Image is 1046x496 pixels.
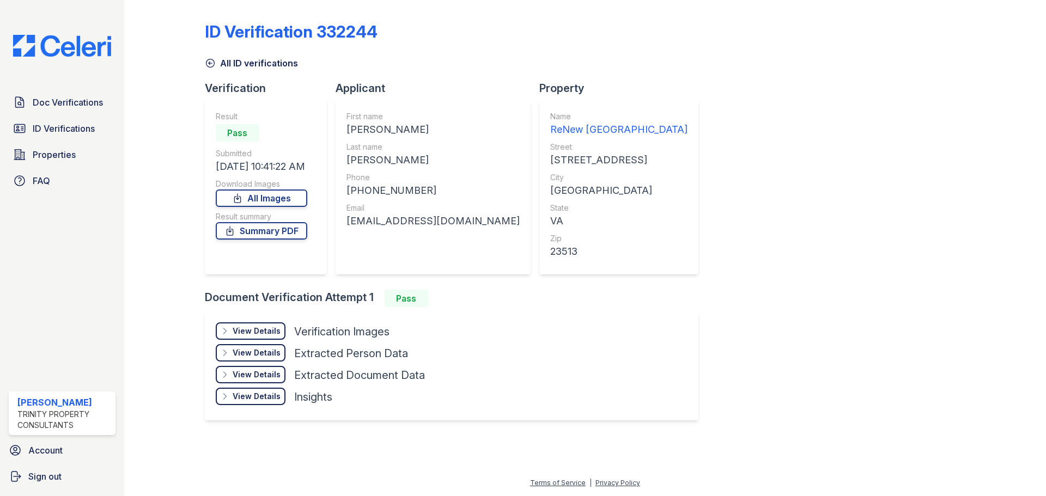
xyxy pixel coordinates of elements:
[233,326,281,336] div: View Details
[205,81,336,96] div: Verification
[346,213,520,229] div: [EMAIL_ADDRESS][DOMAIN_NAME]
[216,111,307,122] div: Result
[205,22,378,41] div: ID Verification 332244
[550,111,688,137] a: Name ReNew [GEOGRAPHIC_DATA]
[233,391,281,402] div: View Details
[4,35,120,57] img: CE_Logo_Blue-a8612792a0a2168367f1c8372b55b34899dd931a85d93a1a3d3e32e68fde9ad4.png
[595,479,640,487] a: Privacy Policy
[216,189,307,207] a: All Images
[216,124,259,142] div: Pass
[9,91,115,113] a: Doc Verifications
[550,203,688,213] div: State
[530,479,586,487] a: Terms of Service
[205,57,298,70] a: All ID verifications
[550,183,688,198] div: [GEOGRAPHIC_DATA]
[346,122,520,137] div: [PERSON_NAME]
[539,81,707,96] div: Property
[4,466,120,487] a: Sign out
[205,290,707,307] div: Document Verification Attempt 1
[385,290,428,307] div: Pass
[233,347,281,358] div: View Details
[33,174,50,187] span: FAQ
[33,122,95,135] span: ID Verifications
[550,122,688,137] div: ReNew [GEOGRAPHIC_DATA]
[346,142,520,152] div: Last name
[294,368,425,383] div: Extracted Document Data
[550,233,688,244] div: Zip
[9,144,115,166] a: Properties
[4,439,120,461] a: Account
[346,172,520,183] div: Phone
[550,172,688,183] div: City
[216,159,307,174] div: [DATE] 10:41:22 AM
[294,324,390,339] div: Verification Images
[294,346,408,361] div: Extracted Person Data
[216,179,307,189] div: Download Images
[550,142,688,152] div: Street
[550,111,688,122] div: Name
[346,111,520,122] div: First name
[33,148,76,161] span: Properties
[33,96,103,109] span: Doc Verifications
[336,81,539,96] div: Applicant
[9,118,115,139] a: ID Verifications
[216,211,307,222] div: Result summary
[550,152,688,168] div: [STREET_ADDRESS]
[28,470,62,483] span: Sign out
[28,444,63,457] span: Account
[550,213,688,229] div: VA
[216,148,307,159] div: Submitted
[550,244,688,259] div: 23513
[17,396,111,409] div: [PERSON_NAME]
[346,203,520,213] div: Email
[233,369,281,380] div: View Details
[589,479,592,487] div: |
[346,183,520,198] div: [PHONE_NUMBER]
[9,170,115,192] a: FAQ
[216,222,307,240] a: Summary PDF
[346,152,520,168] div: [PERSON_NAME]
[294,389,332,405] div: Insights
[17,409,111,431] div: Trinity Property Consultants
